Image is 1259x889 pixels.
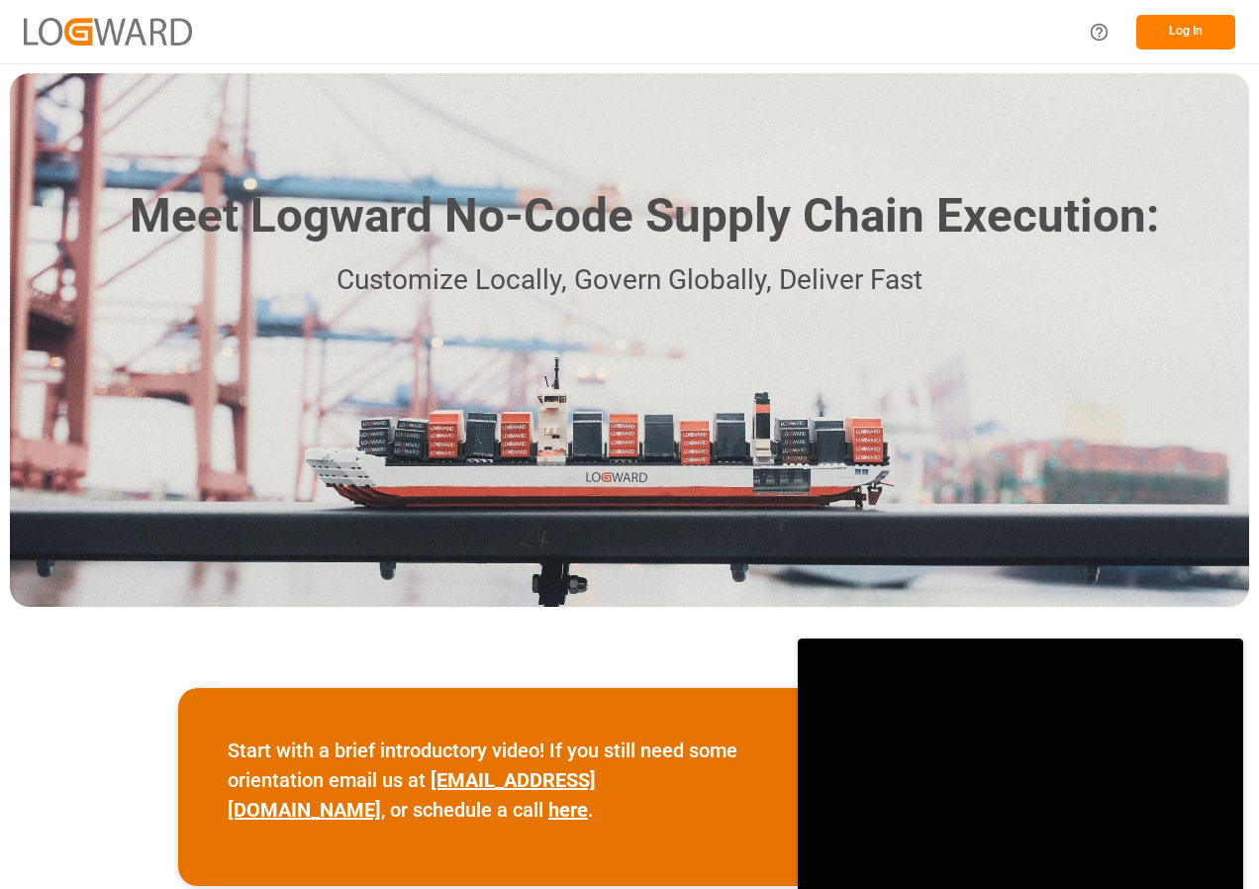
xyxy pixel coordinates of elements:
a: here [548,798,588,822]
button: Help Center [1077,10,1121,54]
img: Logward_new_orange.png [24,18,192,45]
h1: Meet Logward No-Code Supply Chain Execution: [130,181,1159,251]
p: Customize Locally, Govern Globally, Deliver Fast [100,258,1159,303]
a: [EMAIL_ADDRESS][DOMAIN_NAME] [228,768,596,822]
button: Log In [1136,15,1235,49]
p: Start with a brief introductory video! If you still need some orientation email us at , or schedu... [228,736,748,825]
